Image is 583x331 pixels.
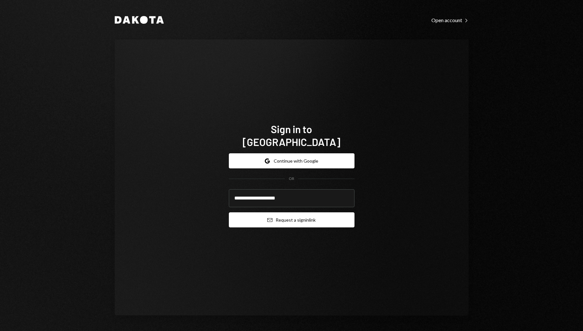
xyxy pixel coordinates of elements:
[229,212,354,227] button: Request a signinlink
[229,123,354,148] h1: Sign in to [GEOGRAPHIC_DATA]
[289,176,294,182] div: OR
[431,17,469,23] div: Open account
[229,153,354,168] button: Continue with Google
[431,16,469,23] a: Open account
